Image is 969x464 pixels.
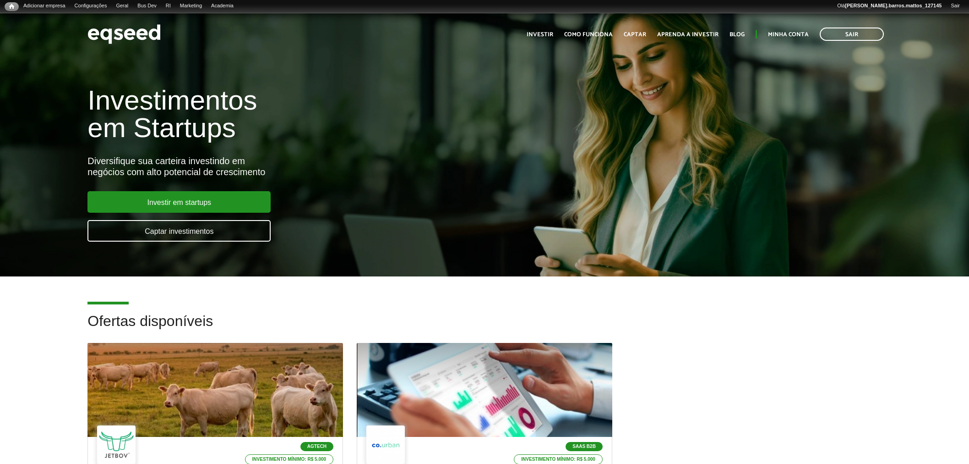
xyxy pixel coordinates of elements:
[833,2,946,10] a: Olá[PERSON_NAME].barros.mattos_127145
[946,2,964,10] a: Sair
[566,442,603,451] p: SaaS B2B
[133,2,161,10] a: Bus Dev
[624,32,646,38] a: Captar
[111,2,133,10] a: Geral
[657,32,719,38] a: Aprenda a investir
[729,32,745,38] a: Blog
[70,2,112,10] a: Configurações
[5,2,19,11] a: Início
[87,313,881,343] h2: Ofertas disponíveis
[161,2,175,10] a: RI
[175,2,207,10] a: Marketing
[820,28,884,41] a: Sair
[87,191,271,213] a: Investir em startups
[845,3,942,8] strong: [PERSON_NAME].barros.mattos_127145
[9,3,14,10] span: Início
[300,442,333,451] p: Agtech
[87,220,271,242] a: Captar investimentos
[87,22,161,46] img: EqSeed
[527,32,553,38] a: Investir
[19,2,70,10] a: Adicionar empresa
[87,87,558,142] h1: Investimentos em Startups
[207,2,238,10] a: Academia
[768,32,809,38] a: Minha conta
[87,155,558,177] div: Diversifique sua carteira investindo em negócios com alto potencial de crescimento
[564,32,613,38] a: Como funciona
